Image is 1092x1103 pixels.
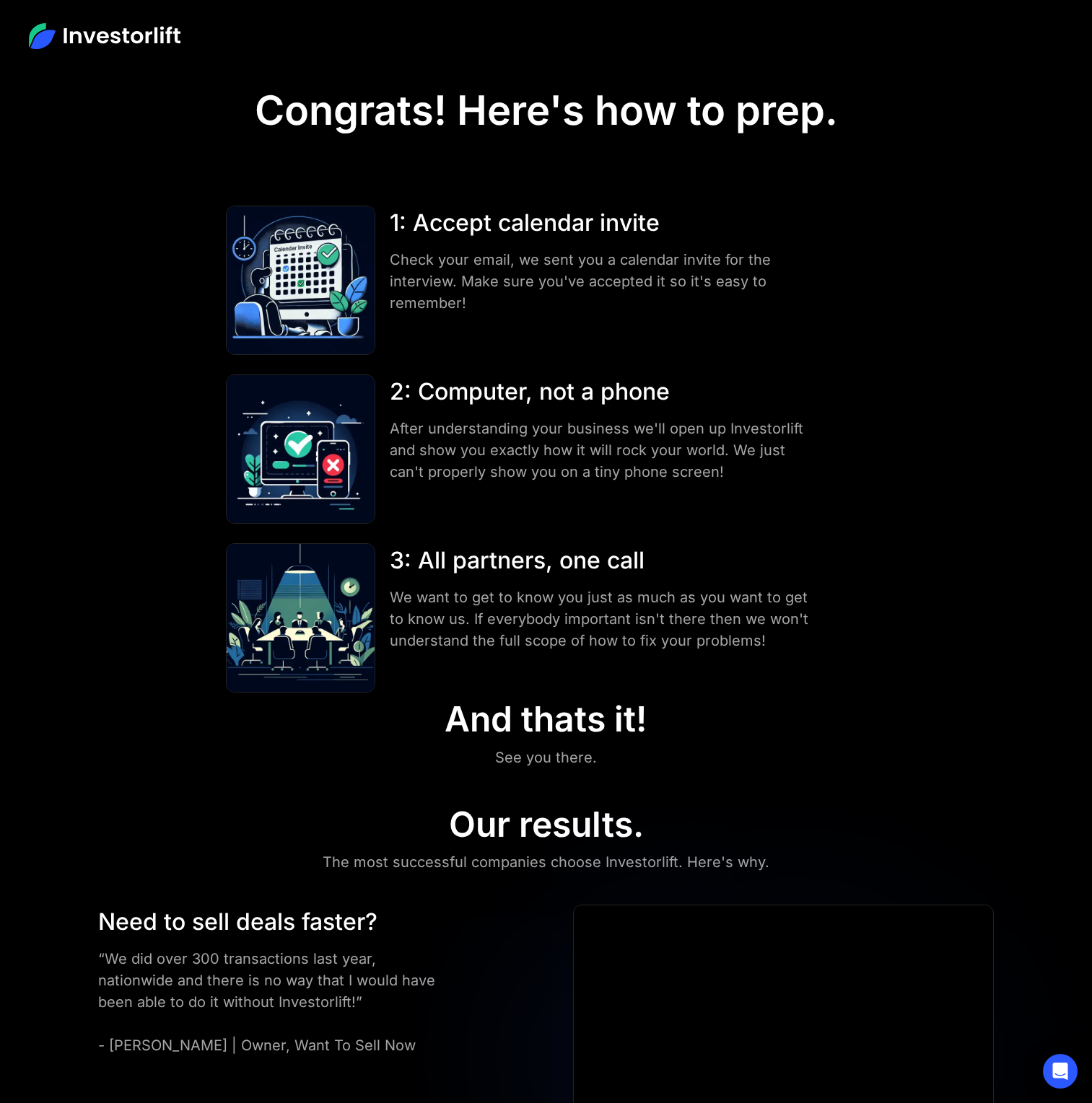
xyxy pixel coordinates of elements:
div: Open Intercom Messenger [1043,1054,1078,1089]
div: Check your email, we sent you a calendar invite for the interview. Make sure you've accepted it s... [390,249,819,314]
div: See you there. [495,746,597,769]
div: The most successful companies choose Investorlift. Here's why. [323,851,769,874]
div: Our results. [449,804,644,845]
div: Need to sell deals faster? [98,905,454,939]
div: We want to get to know you just as much as you want to get to know us. If everybody important isn... [390,586,819,651]
div: 3: All partners, one call [390,543,819,578]
div: And thats it! [445,698,647,740]
div: “We did over 300 transactions last year, nationwide and there is no way that I would have been ab... [98,948,454,1056]
div: After understanding your business we'll open up Investorlift and show you exactly how it will roc... [390,418,819,483]
h1: Congrats! Here's how to prep. [255,87,838,135]
div: 2: Computer, not a phone [390,374,819,409]
div: 1: Accept calendar invite [390,206,819,240]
